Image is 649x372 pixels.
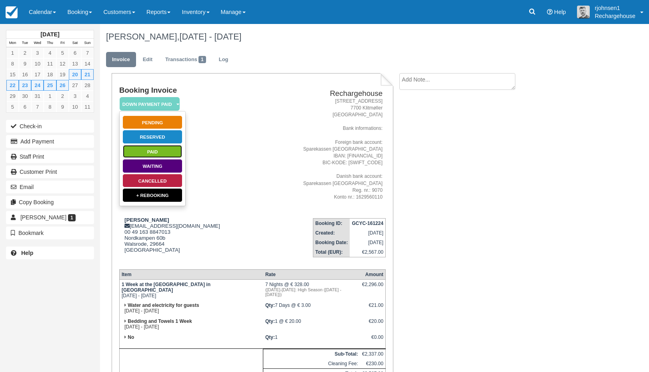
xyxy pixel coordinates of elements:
strong: [DATE] [40,31,59,38]
p: Rechargehouse [595,12,635,20]
a: 17 [31,69,44,80]
a: Transactions1 [159,52,212,68]
div: €20.00 [362,318,383,330]
a: 9 [56,101,69,112]
strong: Qty [265,302,275,308]
button: Check-in [6,120,94,133]
a: 2 [56,91,69,101]
a: 1 [44,91,56,101]
strong: [PERSON_NAME] [124,217,169,223]
a: 4 [81,91,94,101]
em: Down Payment Paid [120,97,180,111]
a: 10 [69,101,81,112]
a: 13 [69,58,81,69]
div: €2,296.00 [362,282,383,294]
a: 4 [44,48,56,58]
a: 3 [31,48,44,58]
a: 11 [81,101,94,112]
a: Waiting [122,159,182,173]
td: [DATE] - [DATE] [119,280,263,301]
th: Booking Date: [313,238,350,247]
a: 9 [19,58,31,69]
span: [PERSON_NAME] [20,214,66,221]
a: 19 [56,69,69,80]
strong: Water and electricity for guests [128,302,199,308]
a: 23 [19,80,31,91]
td: 7 Nights @ € 328.00 [263,280,360,301]
strong: No [128,334,134,340]
em: ([DATE]-[DATE]: High Season ([DATE] - [DATE])) [265,287,358,297]
th: Booking ID: [313,218,350,228]
span: [DATE] - [DATE] [179,32,241,42]
a: 24 [31,80,44,91]
th: Rate [263,270,360,280]
strong: Bedding and Towels 1 Week [128,318,192,324]
td: Cleaning Fee: [263,359,360,369]
a: 25 [44,80,56,91]
div: €21.00 [362,302,383,314]
a: 28 [81,80,94,91]
a: Pending [122,115,182,129]
a: 8 [6,58,19,69]
a: 15 [6,69,19,80]
a: 14 [81,58,94,69]
p: rjohnsen1 [595,4,635,12]
a: Customer Print [6,165,94,178]
h1: [PERSON_NAME], [106,32,581,42]
a: 20 [69,69,81,80]
a: 21 [81,69,94,80]
a: Paid [122,145,182,159]
button: Bookmark [6,227,94,239]
a: Reserved [122,130,182,144]
a: 7 [81,48,94,58]
button: Email [6,181,94,193]
td: €2,337.00 [360,349,386,359]
a: Help [6,247,94,259]
strong: Qty [265,318,275,324]
h2: Rechargehouse [266,90,383,98]
img: A1 [577,6,590,18]
b: Help [21,250,33,256]
th: Sub-Total: [263,349,360,359]
a: [PERSON_NAME] 1 [6,211,94,224]
span: 1 [198,56,206,63]
a: 22 [6,80,19,91]
a: Staff Print [6,150,94,163]
a: 2 [19,48,31,58]
td: 7 Days @ € 3.00 [263,300,360,316]
a: 30 [19,91,31,101]
th: Wed [31,39,44,48]
a: Invoice [106,52,136,68]
span: Help [554,9,566,15]
td: 1 [263,332,360,349]
a: + Rebooking [122,188,182,202]
a: 18 [44,69,56,80]
a: Edit [137,52,158,68]
a: 3 [69,91,81,101]
a: Down Payment Paid [119,97,177,111]
a: 5 [6,101,19,112]
a: 31 [31,91,44,101]
td: [DATE] - [DATE] [119,316,263,332]
th: Tue [19,39,31,48]
a: 6 [19,101,31,112]
a: 12 [56,58,69,69]
a: 16 [19,69,31,80]
a: 6 [69,48,81,58]
strong: 1 Week at the [GEOGRAPHIC_DATA] in [GEOGRAPHIC_DATA] [122,282,210,293]
a: Cancelled [122,174,182,188]
td: [DATE] - [DATE] [119,300,263,316]
span: 1 [68,214,76,221]
a: 10 [31,58,44,69]
th: Created: [313,228,350,238]
th: Fri [56,39,69,48]
a: 8 [44,101,56,112]
address: [STREET_ADDRESS] 7700 Klitmøller [GEOGRAPHIC_DATA] Bank informations: Foreign bank account: Spare... [266,98,383,201]
button: Add Payment [6,135,94,148]
td: €2,567.00 [350,247,385,257]
div: €0.00 [362,334,383,346]
strong: Qty [265,334,275,340]
a: Log [213,52,234,68]
td: [DATE] [350,238,385,247]
th: Sun [81,39,94,48]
